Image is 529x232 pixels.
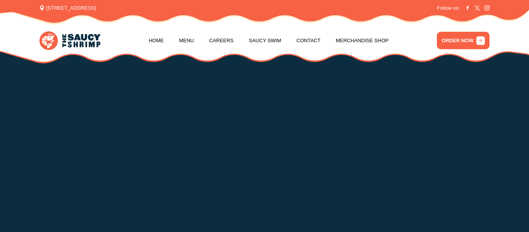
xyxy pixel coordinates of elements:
[336,26,389,55] a: Merchandise Shop
[40,31,101,50] img: logo
[209,26,234,55] a: Careers
[260,119,478,202] div: 2 / 3
[249,26,282,55] a: Saucy Swim
[437,32,490,49] a: ORDER NOW
[40,4,96,12] span: [STREET_ADDRESS]
[179,26,194,55] a: Menu
[297,26,321,55] a: Contact
[149,26,164,55] a: Home
[42,119,260,226] div: 1 / 3
[437,4,460,12] span: Follow us:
